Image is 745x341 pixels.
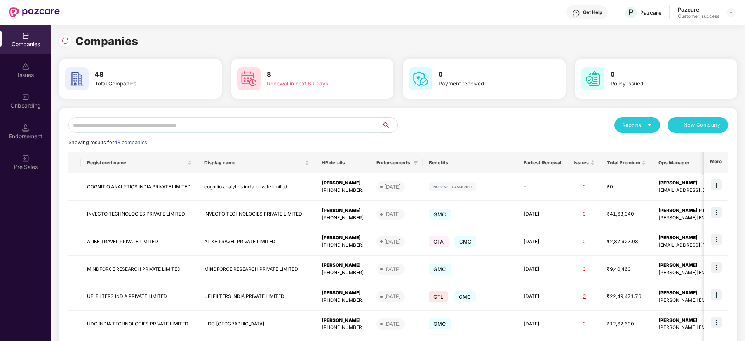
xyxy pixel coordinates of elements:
div: [PERSON_NAME] [322,262,364,269]
div: 0 [574,238,595,245]
img: icon [711,262,722,273]
span: GTL [429,291,448,302]
div: [DATE] [384,238,401,245]
img: svg+xml;base64,PHN2ZyB4bWxucz0iaHR0cDovL3d3dy53My5vcmcvMjAwMC9zdmciIHdpZHRoPSI2MCIgaGVpZ2h0PSI2MC... [409,67,432,90]
span: Endorsements [376,160,410,166]
div: ₹2,87,927.08 [607,238,646,245]
img: svg+xml;base64,PHN2ZyBpZD0iUmVsb2FkLTMyeDMyIiB4bWxucz0iaHR0cDovL3d3dy53My5vcmcvMjAwMC9zdmciIHdpZH... [61,37,69,45]
span: 48 companies. [114,139,148,145]
img: svg+xml;base64,PHN2ZyB4bWxucz0iaHR0cDovL3d3dy53My5vcmcvMjAwMC9zdmciIHdpZHRoPSI2MCIgaGVpZ2h0PSI2MC... [581,67,604,90]
span: plus [675,122,681,129]
div: Policy issued [611,80,708,88]
div: ₹22,49,471.76 [607,293,646,300]
div: [PERSON_NAME] [322,179,364,187]
span: GMC [454,291,476,302]
div: [PHONE_NUMBER] [322,297,364,304]
td: UFI FILTERS INDIA PRIVATE LIMITED [198,283,315,311]
span: Total Premium [607,160,640,166]
img: svg+xml;base64,PHN2ZyBpZD0iQ29tcGFuaWVzIiB4bWxucz0iaHR0cDovL3d3dy53My5vcmcvMjAwMC9zdmciIHdpZHRoPS... [22,32,30,40]
td: cognitio analytics india private limited [198,173,315,201]
div: [DATE] [384,320,401,328]
th: Issues [567,152,601,173]
img: icon [711,207,722,218]
span: GMC [429,264,451,275]
div: Customer_success [678,13,719,19]
div: Pazcare [678,6,719,13]
div: Pazcare [640,9,661,16]
span: GMC [454,236,477,247]
img: svg+xml;base64,PHN2ZyB4bWxucz0iaHR0cDovL3d3dy53My5vcmcvMjAwMC9zdmciIHdpZHRoPSIxMjIiIGhlaWdodD0iMj... [429,182,476,191]
div: [PHONE_NUMBER] [322,242,364,249]
img: icon [711,289,722,300]
td: UDC [GEOGRAPHIC_DATA] [198,311,315,338]
div: [PHONE_NUMBER] [322,324,364,331]
h1: Companies [75,33,138,50]
div: 0 [574,320,595,328]
td: MINDFORCE RESEARCH PRIVATE LIMITED [81,256,198,283]
td: UDC INDIA TECHNOLOGIES PRIVATE LIMITED [81,311,198,338]
img: icon [711,179,722,190]
span: P [628,8,634,17]
th: Benefits [423,152,517,173]
div: ₹9,40,460 [607,266,646,273]
img: svg+xml;base64,PHN2ZyBpZD0iSGVscC0zMngzMiIgeG1sbnM9Imh0dHA6Ly93d3cudzMub3JnLzIwMDAvc3ZnIiB3aWR0aD... [572,9,580,17]
div: [PHONE_NUMBER] [322,214,364,222]
td: ALIKE TRAVEL PRIVATE LIMITED [81,228,198,256]
span: GPA [429,236,449,247]
span: search [381,122,397,128]
div: [DATE] [384,265,401,273]
div: ₹12,62,600 [607,320,646,328]
div: 0 [574,293,595,300]
td: [DATE] [517,256,567,283]
div: 0 [574,211,595,218]
div: [PERSON_NAME] [322,234,364,242]
span: caret-down [647,122,652,127]
td: [DATE] [517,201,567,228]
div: Get Help [583,9,602,16]
td: UFI FILTERS INDIA PRIVATE LIMITED [81,283,198,311]
td: - [517,173,567,201]
td: [DATE] [517,228,567,256]
td: ALIKE TRAVEL PRIVATE LIMITED [198,228,315,256]
div: 0 [574,183,595,191]
td: INVECTO TECHNOLOGIES PRIVATE LIMITED [81,201,198,228]
th: HR details [315,152,370,173]
img: svg+xml;base64,PHN2ZyB3aWR0aD0iMTQuNSIgaGVpZ2h0PSIxNC41IiB2aWV3Qm94PSIwIDAgMTYgMTYiIGZpbGw9Im5vbm... [22,124,30,132]
img: icon [711,234,722,245]
img: svg+xml;base64,PHN2ZyB4bWxucz0iaHR0cDovL3d3dy53My5vcmcvMjAwMC9zdmciIHdpZHRoPSI2MCIgaGVpZ2h0PSI2MC... [65,67,89,90]
div: [PERSON_NAME] [322,207,364,214]
img: svg+xml;base64,PHN2ZyB3aWR0aD0iMjAiIGhlaWdodD0iMjAiIHZpZXdCb3g9IjAgMCAyMCAyMCIgZmlsbD0ibm9uZSIgeG... [22,155,30,162]
h3: 0 [439,70,536,80]
span: Display name [204,160,303,166]
img: svg+xml;base64,PHN2ZyB3aWR0aD0iMjAiIGhlaWdodD0iMjAiIHZpZXdCb3g9IjAgMCAyMCAyMCIgZmlsbD0ibm9uZSIgeG... [22,93,30,101]
div: 0 [574,266,595,273]
td: MINDFORCE RESEARCH PRIVATE LIMITED [198,256,315,283]
img: New Pazcare Logo [9,7,60,17]
div: [DATE] [384,210,401,218]
img: svg+xml;base64,PHN2ZyBpZD0iRHJvcGRvd24tMzJ4MzIiIHhtbG5zPSJodHRwOi8vd3d3LnczLm9yZy8yMDAwL3N2ZyIgd2... [728,9,734,16]
span: Issues [574,160,589,166]
td: COGNITIO ANALYTICS INDIA PRIVATE LIMITED [81,173,198,201]
span: GMC [429,209,451,220]
span: GMC [429,318,451,329]
div: ₹41,63,040 [607,211,646,218]
div: Payment received [439,80,536,88]
div: [PERSON_NAME] [322,289,364,297]
span: Showing results for [68,139,148,145]
span: New Company [684,121,721,129]
h3: 48 [95,70,193,80]
div: [DATE] [384,292,401,300]
th: Display name [198,152,315,173]
span: filter [413,160,418,165]
div: Total Companies [95,80,193,88]
th: Earliest Renewal [517,152,567,173]
th: Registered name [81,152,198,173]
div: [DATE] [384,183,401,191]
img: svg+xml;base64,PHN2ZyB4bWxucz0iaHR0cDovL3d3dy53My5vcmcvMjAwMC9zdmciIHdpZHRoPSI2MCIgaGVpZ2h0PSI2MC... [237,67,261,90]
td: [DATE] [517,311,567,338]
h3: 8 [267,70,365,80]
div: ₹0 [607,183,646,191]
div: Reports [622,121,652,129]
div: [PERSON_NAME] [322,317,364,324]
button: plusNew Company [668,117,728,133]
